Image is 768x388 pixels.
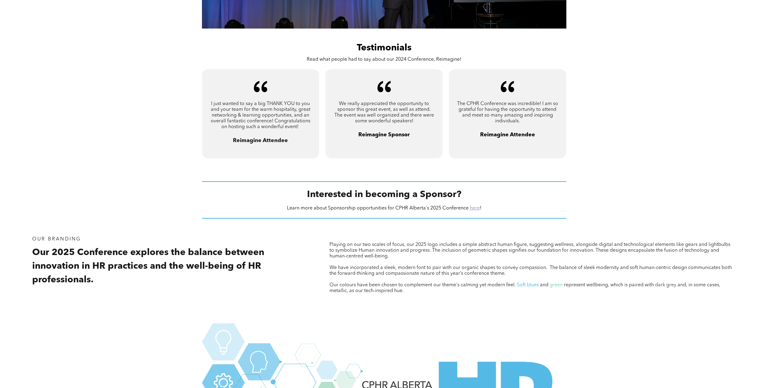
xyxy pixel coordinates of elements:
[211,101,310,129] span: I just wanted to say a big THANK YOU to you and your team for the warm hospitality, great network...
[307,57,461,62] span: Read what people had to say about our 2024 Conference, Reimagine!
[358,132,410,138] span: Reimagine Sponsor
[287,206,469,211] span: Learn more about Sponsorship opportunities for CPHR Alberta's 2025 Conference
[517,283,539,288] span: Soft blues
[233,138,288,143] span: Reimagine Attendee
[550,283,563,288] span: green
[480,132,535,138] span: Reimagine Attendee
[564,283,654,288] span: represent wellbeing, which is paired with
[655,283,676,288] span: dark grey
[307,190,461,199] span: Interested in becoming a Sponsor?
[329,283,516,288] span: Our colours have been chosen to complement our theme's calming yet modern feel.
[32,237,81,242] span: Our Branding
[334,101,434,124] span: We really appreciated the opportunity to sponsor this great event, as well as attend. The event w...
[470,206,480,211] a: here
[540,283,548,288] span: and
[329,242,730,259] span: Playing on our two scales of focus, our 2025 logo includes a simple abstract human figure, sugges...
[32,248,264,284] span: Our 2025 Conference explores the balance between innovation in HR practices and the well-being of...
[329,265,732,276] span: We have incorporated a sleek, modern font to pair with our organic shapes to convey compassion. T...
[457,101,558,124] span: The CPHR Conference was incredible! I am so grateful for having the opportunity to attend and mee...
[357,43,411,53] span: Testimonials
[480,206,481,211] span: !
